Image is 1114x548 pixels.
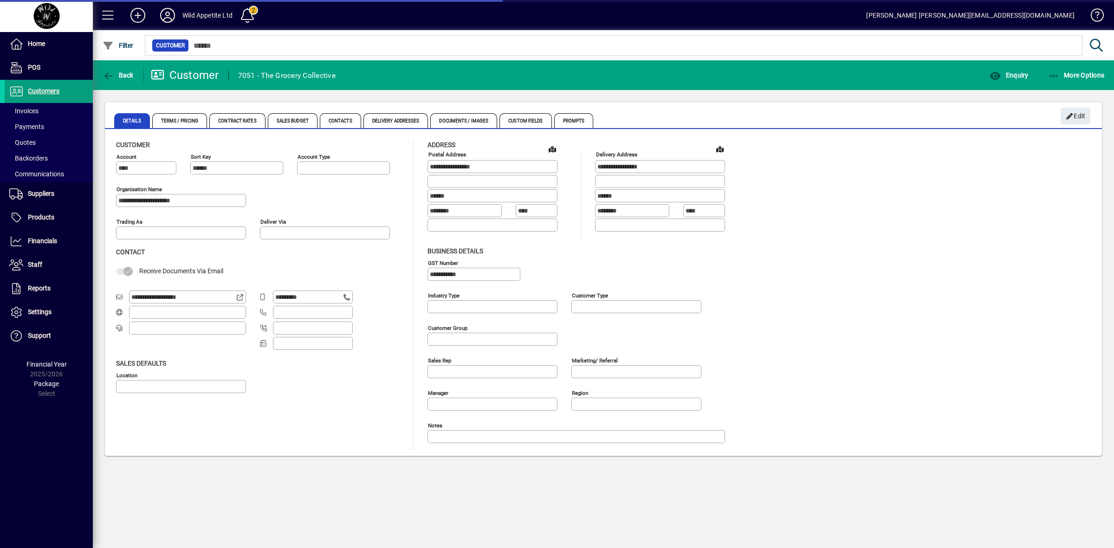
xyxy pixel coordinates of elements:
span: Delivery Addresses [363,113,428,128]
a: View on map [712,142,727,156]
a: Home [5,32,93,56]
span: Financials [28,237,57,245]
span: More Options [1048,71,1105,79]
span: Support [28,332,51,339]
mat-label: Notes [428,422,442,428]
button: Profile [153,7,182,24]
mat-label: Marketing/ Referral [572,357,618,363]
mat-label: Location [117,372,137,378]
a: Invoices [5,103,93,119]
span: Customers [28,87,59,95]
a: Knowledge Base [1084,2,1102,32]
span: Contract Rates [209,113,265,128]
span: Reports [28,284,51,292]
button: Edit [1061,108,1090,124]
mat-label: GST Number [428,259,458,266]
a: POS [5,56,93,79]
span: Settings [28,308,52,316]
span: Address [427,141,455,148]
span: Suppliers [28,190,54,197]
a: Payments [5,119,93,135]
mat-label: Deliver via [260,219,286,225]
span: Custom Fields [499,113,551,128]
div: 7051 - The Grocery Collective [238,68,336,83]
mat-label: Trading as [117,219,142,225]
div: [PERSON_NAME] [PERSON_NAME][EMAIL_ADDRESS][DOMAIN_NAME] [866,8,1075,23]
button: Filter [100,37,136,54]
app-page-header-button: Back [93,67,144,84]
mat-label: Account [117,154,136,160]
mat-label: Sort key [191,154,211,160]
span: Documents / Images [430,113,497,128]
mat-label: Industry type [428,292,460,298]
button: Enquiry [987,67,1030,84]
mat-label: Region [572,389,588,396]
a: Settings [5,301,93,324]
mat-label: Sales rep [428,357,451,363]
span: Home [28,40,45,47]
button: More Options [1046,67,1107,84]
a: Communications [5,166,93,182]
span: Edit [1066,109,1086,124]
span: Prompts [554,113,594,128]
a: Staff [5,253,93,277]
span: Enquiry [990,71,1028,79]
span: Terms / Pricing [152,113,207,128]
mat-label: Account Type [298,154,330,160]
a: Support [5,324,93,348]
a: View on map [545,142,560,156]
a: Products [5,206,93,229]
span: Backorders [9,155,48,162]
span: Customer [116,141,150,148]
span: Financial Year [26,361,67,368]
mat-label: Manager [428,389,448,396]
span: Communications [9,170,64,178]
span: Business details [427,247,483,255]
span: Contact [116,248,145,256]
span: Contacts [320,113,361,128]
mat-label: Customer type [572,292,608,298]
button: Back [100,67,136,84]
span: Sales defaults [116,360,166,367]
a: Backorders [5,150,93,166]
span: Receive Documents Via Email [139,267,223,275]
span: Back [103,71,134,79]
a: Reports [5,277,93,300]
span: POS [28,64,40,71]
a: Quotes [5,135,93,150]
span: Details [114,113,150,128]
div: Wild Appetite Ltd [182,8,233,23]
div: Customer [151,68,219,83]
mat-label: Customer group [428,324,467,331]
span: Customer [156,41,185,50]
mat-label: Organisation name [117,186,162,193]
span: Payments [9,123,44,130]
span: Invoices [9,107,39,115]
span: Sales Budget [268,113,317,128]
span: Package [34,380,59,387]
button: Add [123,7,153,24]
span: Quotes [9,139,36,146]
a: Suppliers [5,182,93,206]
span: Filter [103,42,134,49]
a: Financials [5,230,93,253]
span: Staff [28,261,42,268]
span: Products [28,213,54,221]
